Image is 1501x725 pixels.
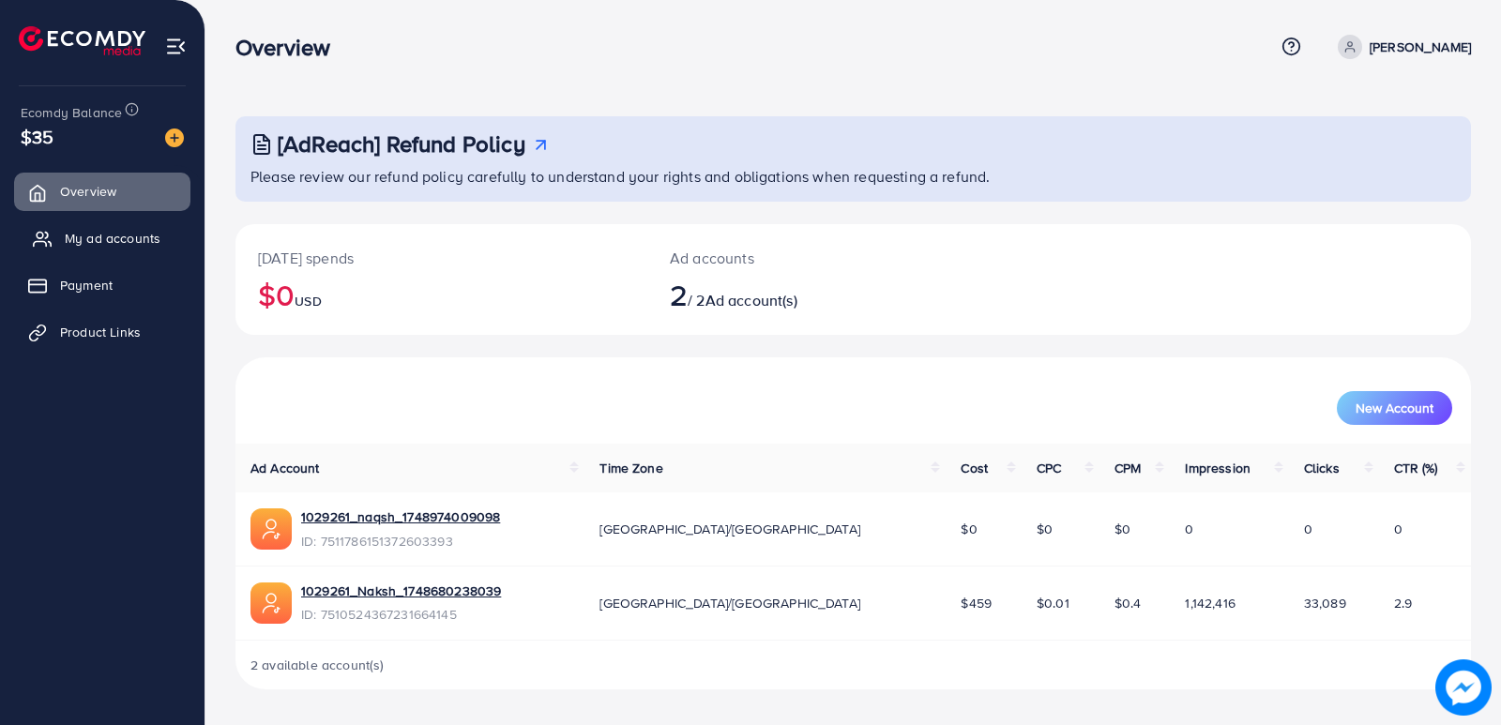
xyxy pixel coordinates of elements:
[1330,35,1471,59] a: [PERSON_NAME]
[21,123,53,150] span: $35
[1185,594,1235,612] span: 1,142,416
[235,34,345,61] h3: Overview
[14,313,190,351] a: Product Links
[60,276,113,295] span: Payment
[1370,36,1471,58] p: [PERSON_NAME]
[250,459,320,477] span: Ad Account
[961,459,988,477] span: Cost
[301,507,500,526] a: 1029261_naqsh_1748974009098
[705,290,797,310] span: Ad account(s)
[670,247,933,269] p: Ad accounts
[14,173,190,210] a: Overview
[961,520,977,538] span: $0
[301,532,500,551] span: ID: 7511786151372603393
[1394,520,1402,538] span: 0
[599,520,860,538] span: [GEOGRAPHIC_DATA]/[GEOGRAPHIC_DATA]
[165,128,184,147] img: image
[1356,401,1433,415] span: New Account
[1435,659,1492,716] img: image
[258,247,625,269] p: [DATE] spends
[250,582,292,624] img: ic-ads-acc.e4c84228.svg
[1394,594,1412,612] span: 2.9
[250,656,385,674] span: 2 available account(s)
[60,323,141,341] span: Product Links
[1185,520,1193,538] span: 0
[1114,459,1141,477] span: CPM
[250,165,1460,188] p: Please review our refund policy carefully to understand your rights and obligations when requesti...
[1337,391,1452,425] button: New Account
[165,36,187,57] img: menu
[670,277,933,312] h2: / 2
[301,605,501,624] span: ID: 7510524367231664145
[1037,459,1061,477] span: CPC
[14,219,190,257] a: My ad accounts
[1037,594,1069,612] span: $0.01
[670,273,688,316] span: 2
[1304,520,1312,538] span: 0
[599,594,860,612] span: [GEOGRAPHIC_DATA]/[GEOGRAPHIC_DATA]
[14,266,190,304] a: Payment
[258,277,625,312] h2: $0
[295,292,321,310] span: USD
[60,182,116,201] span: Overview
[278,130,525,158] h3: [AdReach] Refund Policy
[1114,594,1142,612] span: $0.4
[1304,594,1346,612] span: 33,089
[65,229,160,248] span: My ad accounts
[961,594,992,612] span: $459
[301,582,501,600] a: 1029261_Naksh_1748680238039
[19,26,145,55] img: logo
[250,508,292,550] img: ic-ads-acc.e4c84228.svg
[1185,459,1251,477] span: Impression
[599,459,662,477] span: Time Zone
[1037,520,1053,538] span: $0
[21,103,122,122] span: Ecomdy Balance
[1114,520,1130,538] span: $0
[1394,459,1438,477] span: CTR (%)
[1304,459,1340,477] span: Clicks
